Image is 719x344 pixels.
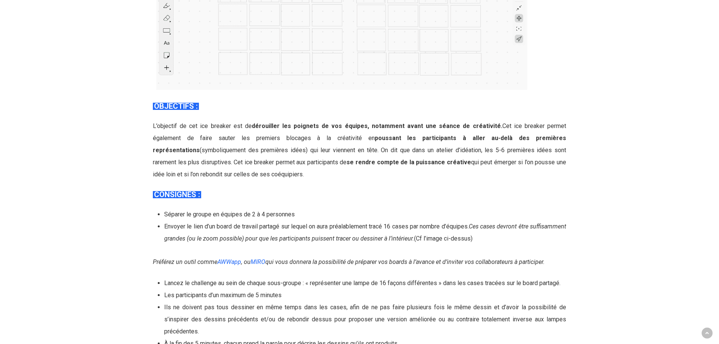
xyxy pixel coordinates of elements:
[164,304,566,335] span: Ils ne doivent pas tous dessiner en même temps dans les cases, afin de ne pas faire plusieurs foi...
[154,102,198,111] b: OBJECTIFS :
[414,235,473,242] span: (Cf l’image ci-dessus)
[164,223,469,230] span: Envoyer le lien d’un board de travail partagé sur lequel on aura préalablement tracé 16 cases par...
[252,122,502,130] strong: dérouiller les poignets de vos équipes, notamment avant une séance de créativité.
[164,292,282,299] span: Les participants d’un maximum de 5 minutes
[154,190,200,199] b: CONSIGNES :
[217,258,241,265] a: AWWapp
[153,122,566,178] span: L’objectif de cet ice breaker est de Cet ice breaker permet également de faire sauter les premier...
[164,223,566,242] span: Ces cases devront être suffisamment grandes (ou le zoom possible) pour que les participants puiss...
[241,258,545,265] span: , ou qui vous donnera la possibilité de préparer vos boards à l’avance et d’inviter vos collabora...
[346,159,471,166] strong: se rendre compte de la puissance créative
[164,211,295,218] span: Séparer le groupe en équipes de 2 à 4 personnes
[251,258,265,265] a: MIRO
[164,279,560,287] span: Lancez le challenge au sein de chaque sous-groupe : « représenter une lampe de 16 façons différen...
[153,258,241,265] span: Préférez un outil comme
[153,134,566,154] strong: poussant les participants à aller au-delà des premières représentations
